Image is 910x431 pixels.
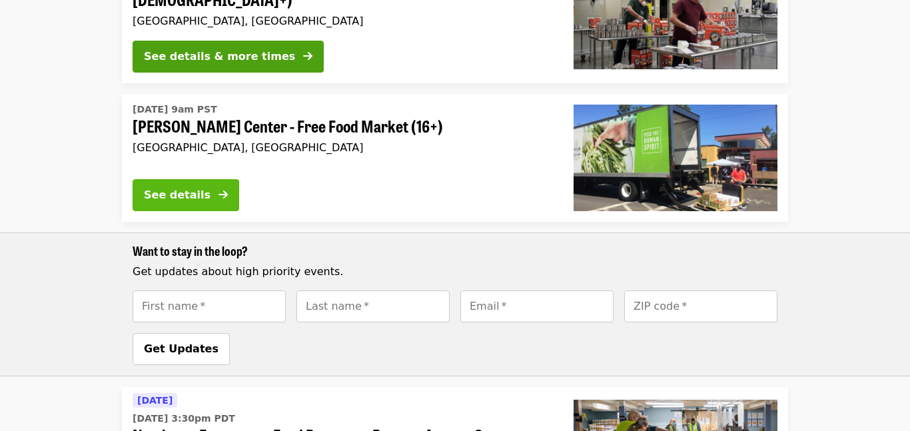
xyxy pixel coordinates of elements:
input: [object Object] [133,290,286,322]
time: [DATE] 3:30pm PDT [133,412,235,426]
div: See details & more times [144,49,295,65]
i: arrow-right icon [303,50,312,63]
span: Get Updates [144,342,219,355]
button: See details [133,179,239,211]
a: See details for "Ortiz Center - Free Food Market (16+)" [122,94,788,222]
span: [PERSON_NAME] Center - Free Food Market (16+) [133,117,552,136]
input: [object Object] [624,290,777,322]
span: [DATE] [137,395,173,406]
div: [GEOGRAPHIC_DATA], [GEOGRAPHIC_DATA] [133,15,552,27]
span: Get updates about high priority events. [133,265,343,278]
input: [object Object] [460,290,614,322]
button: See details & more times [133,41,324,73]
input: [object Object] [296,290,450,322]
div: [GEOGRAPHIC_DATA], [GEOGRAPHIC_DATA] [133,141,552,154]
time: [DATE] 9am PST [133,103,217,117]
button: Get Updates [133,333,230,365]
i: arrow-right icon [219,189,228,201]
div: See details [144,187,211,203]
span: Want to stay in the loop? [133,242,248,259]
img: Ortiz Center - Free Food Market (16+) organized by Oregon Food Bank [574,105,777,211]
